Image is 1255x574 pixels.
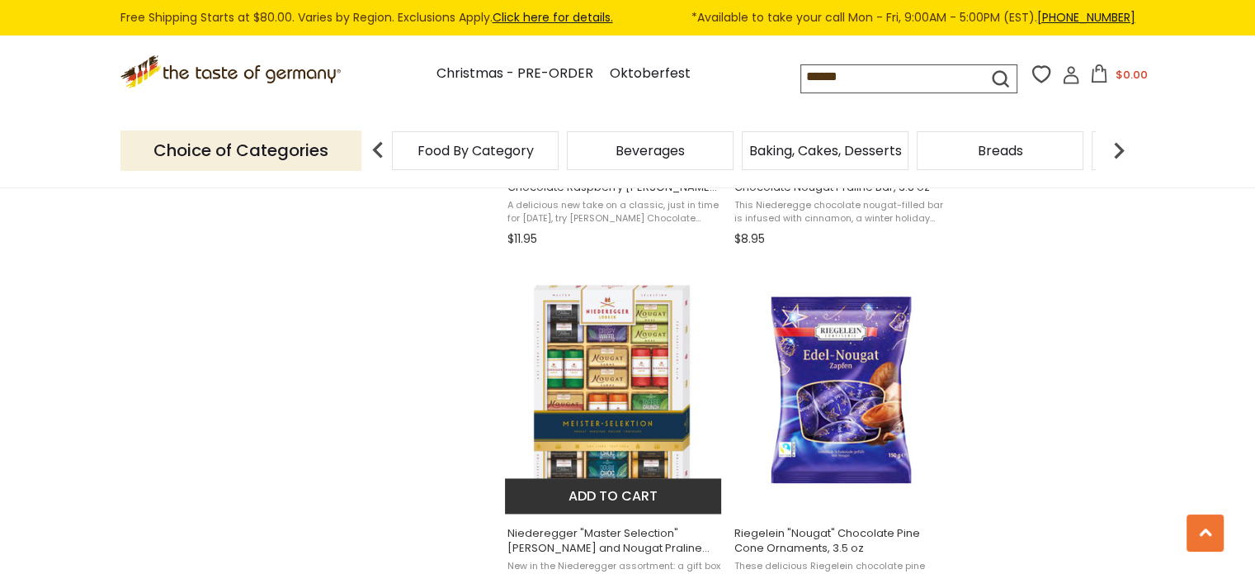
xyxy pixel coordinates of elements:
[1037,9,1135,26] a: [PHONE_NUMBER]
[978,145,1023,157] a: Breads
[610,63,691,85] a: Oktoberfest
[1115,67,1147,83] span: $0.00
[505,478,722,514] button: Add to cart
[749,145,902,157] a: Baking, Cakes, Desserts
[734,526,948,556] span: Riegelein "Nougat" Chocolate Pine Cone Ornaments, 3.5 oz
[732,280,951,499] img: Riegelein Fancy Nougat Chocolates
[361,134,394,167] img: previous arrow
[436,63,593,85] a: Christmas - PRE-ORDER
[616,145,685,157] a: Beverages
[418,145,534,157] a: Food By Category
[1102,134,1135,167] img: next arrow
[507,199,721,225] span: A delicious new take on a classic, just in time for [DATE], try [PERSON_NAME] Chocolate Raspberry...
[691,8,1135,27] span: *Available to take your call Mon - Fri, 9:00AM - 5:00PM (EST).
[507,526,721,556] span: Niederegger "Master Selection" [PERSON_NAME] and Nougat Praline Assortment, 10.6 oz
[734,199,948,225] span: This Niederegge chocolate nougat-filled bar is infused with cinnamon, a winter holiday flavor tha...
[493,9,613,26] a: Click here for details.
[120,130,361,171] p: Choice of Categories
[505,280,724,499] img: Niederegger "Master Selection" Marzipan and Nougat Praline Assortment, 10.6 oz
[120,8,1135,27] div: Free Shipping Starts at $80.00. Varies by Region. Exclusions Apply.
[734,230,765,248] span: $8.95
[1083,64,1154,89] button: $0.00
[507,230,537,248] span: $11.95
